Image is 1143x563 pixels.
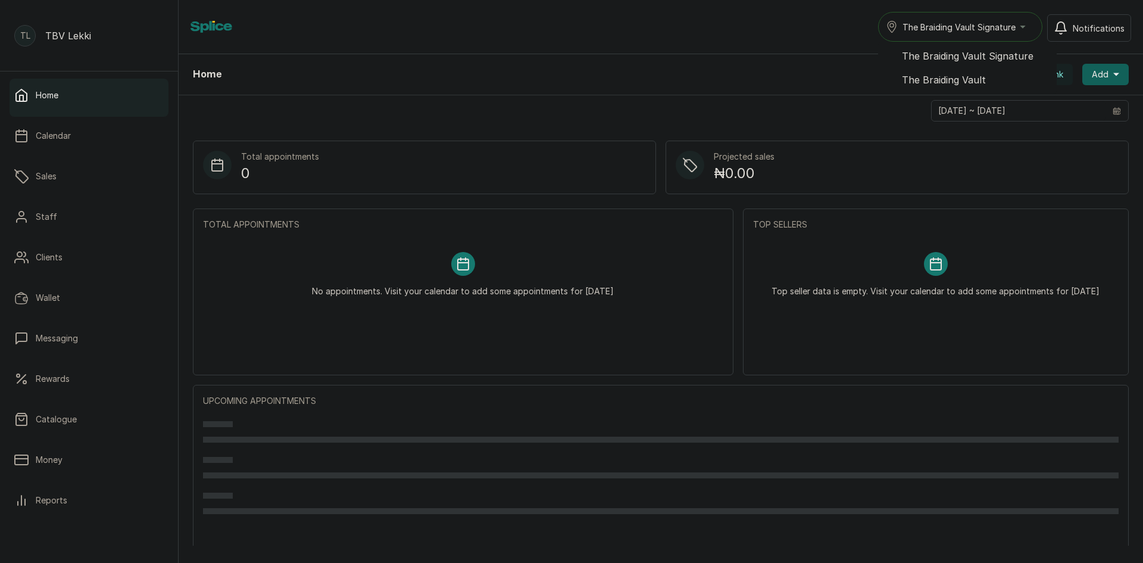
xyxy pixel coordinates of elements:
[20,30,30,42] p: TL
[45,29,91,43] p: TBV Lekki
[1073,22,1125,35] span: Notifications
[193,67,221,82] h1: Home
[10,79,168,112] a: Home
[36,170,57,182] p: Sales
[10,241,168,274] a: Clients
[36,332,78,344] p: Messaging
[10,443,168,477] a: Money
[10,403,168,436] a: Catalogue
[241,163,319,184] p: 0
[10,119,168,153] a: Calendar
[714,151,775,163] p: Projected sales
[10,160,168,193] a: Sales
[10,281,168,315] a: Wallet
[714,163,775,184] p: ₦0.00
[753,219,1119,231] p: TOP SELLERS
[878,42,1057,94] ul: The Braiding Vault Signature
[36,454,63,466] p: Money
[312,276,614,297] p: No appointments. Visit your calendar to add some appointments for [DATE]
[36,89,58,101] p: Home
[1047,14,1131,42] button: Notifications
[36,211,57,223] p: Staff
[10,322,168,355] a: Messaging
[36,130,71,142] p: Calendar
[1092,69,1108,80] span: Add
[902,21,1016,33] span: The Braiding Vault Signature
[1082,64,1129,85] button: Add
[241,151,319,163] p: Total appointments
[878,12,1042,42] button: The Braiding Vault Signature
[932,101,1105,121] input: Select date
[10,362,168,396] a: Rewards
[36,494,67,506] p: Reports
[36,373,70,385] p: Rewards
[1113,107,1121,115] svg: calendar
[10,200,168,234] a: Staff
[36,292,60,304] p: Wallet
[36,413,77,425] p: Catalogue
[10,484,168,517] a: Reports
[203,219,723,231] p: TOTAL APPOINTMENTS
[902,49,1047,63] span: The Braiding Vault Signature
[902,73,1047,87] span: The Braiding Vault
[772,276,1100,297] p: Top seller data is empty. Visit your calendar to add some appointments for [DATE]
[203,395,1119,407] p: UPCOMING APPOINTMENTS
[36,251,63,263] p: Clients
